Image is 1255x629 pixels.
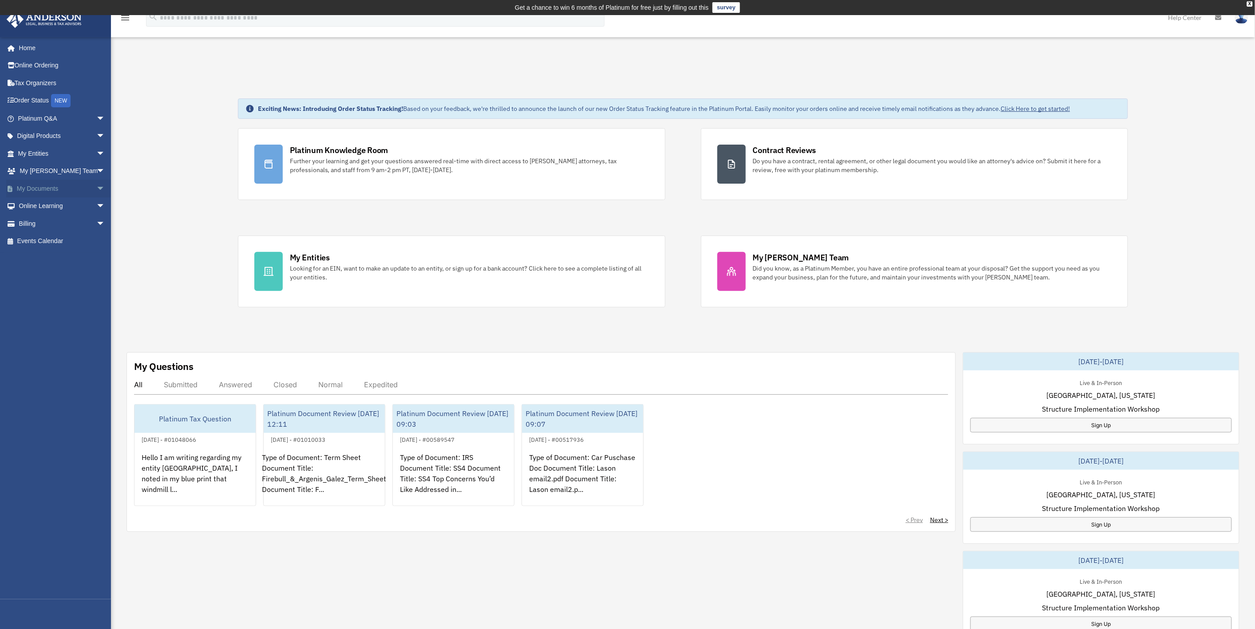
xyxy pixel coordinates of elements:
a: Platinum Document Review [DATE] 09:07[DATE] - #00517936Type of Document: Car Puschase Doc Documen... [522,404,644,506]
div: Type of Document: Car Puschase Doc Document Title: Lason email2.pdf Document Title: Lason email2.... [522,445,643,514]
a: My [PERSON_NAME] Team Did you know, as a Platinum Member, you have an entire professional team at... [701,236,1128,307]
a: My Documentsarrow_drop_down [6,180,119,197]
div: Do you have a contract, rental agreement, or other legal document you would like an attorney's ad... [753,157,1112,174]
div: All [134,380,143,389]
span: arrow_drop_down [96,162,114,181]
div: [DATE] - #01010033 [264,434,333,444]
div: My [PERSON_NAME] Team [753,252,849,263]
span: arrow_drop_down [96,145,114,163]
i: search [148,12,158,22]
div: Platinum Knowledge Room [290,145,388,156]
a: Events Calendar [6,232,119,250]
div: Answered [219,380,252,389]
span: arrow_drop_down [96,180,114,198]
a: Platinum Document Review [DATE] 12:11[DATE] - #01010033Type of Document: Term Sheet Document Titl... [263,404,385,506]
a: Next > [930,515,948,524]
div: Platinum Document Review [DATE] 09:07 [522,405,643,433]
span: Structure Implementation Workshop [1042,503,1160,514]
a: My [PERSON_NAME] Teamarrow_drop_down [6,162,119,180]
a: Platinum Q&Aarrow_drop_down [6,110,119,127]
div: Based on your feedback, we're thrilled to announce the launch of our new Order Status Tracking fe... [258,104,1070,113]
a: Sign Up [970,517,1232,532]
a: survey [713,2,740,13]
span: Structure Implementation Workshop [1042,602,1160,613]
a: Digital Productsarrow_drop_down [6,127,119,145]
img: User Pic [1235,11,1248,24]
span: arrow_drop_down [96,127,114,145]
a: menu [120,16,131,23]
div: [DATE] - #01048066 [135,434,203,444]
div: NEW [51,94,71,107]
a: Platinum Document Review [DATE] 09:03[DATE] - #00589547Type of Document: IRS Document Title: SS4 ... [392,404,515,506]
div: [DATE] - #00517936 [522,434,591,444]
div: Further your learning and get your questions answered real-time with direct access to [PERSON_NAM... [290,157,649,174]
div: Submitted [164,380,198,389]
div: Did you know, as a Platinum Member, you have an entire professional team at your disposal? Get th... [753,264,1112,282]
div: Live & In-Person [1073,377,1129,387]
a: Platinum Knowledge Room Further your learning and get your questions answered real-time with dire... [238,128,665,200]
div: My Questions [134,360,194,373]
div: Hello I am writing regarding my entity [GEOGRAPHIC_DATA], I noted in my blue print that windmill ... [135,445,256,514]
a: Online Ordering [6,57,119,75]
a: Platinum Tax Question[DATE] - #01048066Hello I am writing regarding my entity [GEOGRAPHIC_DATA], ... [134,404,256,506]
span: arrow_drop_down [96,110,114,128]
a: Home [6,39,114,57]
span: arrow_drop_down [96,215,114,233]
span: arrow_drop_down [96,197,114,216]
a: My Entities Looking for an EIN, want to make an update to an entity, or sign up for a bank accoun... [238,236,665,307]
a: Contract Reviews Do you have a contract, rental agreement, or other legal document you would like... [701,128,1128,200]
strong: Exciting News: Introducing Order Status Tracking! [258,105,404,113]
div: Type of Document: IRS Document Title: SS4 Document Title: SS4 Top Concerns You’d Like Addressed i... [393,445,514,514]
div: Expedited [364,380,398,389]
div: close [1247,1,1253,7]
div: Normal [318,380,343,389]
a: Online Learningarrow_drop_down [6,197,119,215]
span: [GEOGRAPHIC_DATA], [US_STATE] [1047,489,1156,500]
i: menu [120,12,131,23]
div: [DATE] - #00589547 [393,434,462,444]
div: Platinum Tax Question [135,405,256,433]
span: [GEOGRAPHIC_DATA], [US_STATE] [1047,390,1156,401]
div: Platinum Document Review [DATE] 12:11 [264,405,385,433]
div: Platinum Document Review [DATE] 09:03 [393,405,514,433]
span: [GEOGRAPHIC_DATA], [US_STATE] [1047,589,1156,599]
img: Anderson Advisors Platinum Portal [4,11,84,28]
div: Contract Reviews [753,145,816,156]
div: Get a chance to win 6 months of Platinum for free just by filling out this [515,2,709,13]
div: My Entities [290,252,330,263]
a: Click Here to get started! [1001,105,1070,113]
div: Type of Document: Term Sheet Document Title: Firebull_&_Argenis_Galez_Term_Sheet Document Title: ... [264,445,385,514]
a: Order StatusNEW [6,92,119,110]
div: Closed [273,380,297,389]
div: [DATE]-[DATE] [963,551,1239,569]
div: [DATE]-[DATE] [963,452,1239,470]
a: Sign Up [970,418,1232,432]
div: [DATE]-[DATE] [963,353,1239,370]
span: Structure Implementation Workshop [1042,404,1160,414]
a: My Entitiesarrow_drop_down [6,145,119,162]
a: Tax Organizers [6,74,119,92]
div: Live & In-Person [1073,477,1129,486]
div: Looking for an EIN, want to make an update to an entity, or sign up for a bank account? Click her... [290,264,649,282]
a: Billingarrow_drop_down [6,215,119,232]
div: Live & In-Person [1073,576,1129,586]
